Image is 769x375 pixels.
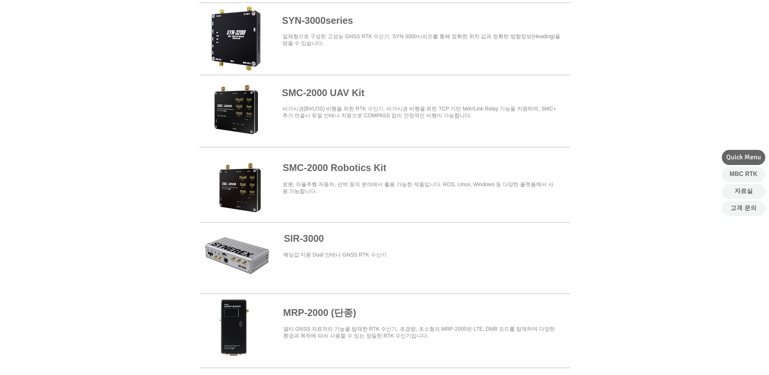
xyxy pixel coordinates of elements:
a: 자료실 [722,184,765,199]
span: Quick Menu [726,152,761,162]
a: SIR-3000 [284,233,324,244]
span: MBC RTK [730,170,758,178]
div: Quick Menu [722,150,765,165]
iframe: Wix Chat [629,342,769,375]
a: MBC RTK [722,167,765,182]
a: ​헤딩값 지원 Dual 안테나 GNSS RTK 수신기 [283,252,387,258]
a: 고객 문의 [722,201,765,216]
span: 고객 문의 [730,204,756,212]
span: ​비가시권(BVLOS) 비행을 위한 RTK 수신기. 비가시권 비행을 위한 TCP 기반 MAVLink Relay 기능을 지원하며, SMC+ 추가 연결시 듀얼 안테나 지원으로 C... [283,106,556,118]
span: 자료실 [735,187,753,195]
